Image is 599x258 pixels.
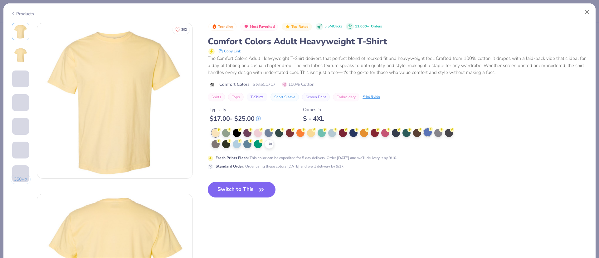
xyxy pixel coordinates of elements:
[247,93,267,101] button: T-Shirts
[218,25,233,28] span: Trending
[13,24,28,39] img: Front
[11,175,31,184] button: 350+
[267,142,272,146] span: + 38
[371,24,382,29] span: Orders
[282,23,312,31] button: Badge Button
[355,24,382,29] div: 11,000+
[270,93,299,101] button: Short Sleeve
[212,24,217,29] img: Trending sort
[13,48,28,63] img: Back
[228,93,244,101] button: Tops
[216,155,397,161] div: This color can be expedited for 5 day delivery. Order [DATE] and we’ll delivery it by 9/10.
[216,155,249,160] strong: Fresh Prints Flash :
[208,82,216,87] img: brand logo
[12,158,13,175] img: User generated content
[285,24,290,29] img: Top Rated sort
[181,28,187,31] span: 302
[250,25,275,28] span: Most Favorited
[12,87,13,104] img: User generated content
[12,135,13,152] img: User generated content
[240,23,278,31] button: Badge Button
[244,24,249,29] img: Most Favorited sort
[216,163,344,169] div: Order using these colors [DATE] and we’ll delivery by 9/17.
[217,47,243,55] button: copy to clipboard
[282,81,314,88] span: 100% Cotton
[303,115,324,123] div: S - 4XL
[11,11,34,17] div: Products
[208,93,225,101] button: Shirts
[37,23,192,178] img: Front
[173,25,190,34] button: Like
[12,111,13,128] img: User generated content
[208,182,275,197] button: Switch to This
[302,93,330,101] button: Screen Print
[291,25,309,28] span: Top Rated
[324,24,342,29] span: 5.5M Clicks
[210,106,261,113] div: Typically
[581,6,593,18] button: Close
[363,94,380,100] div: Print Guide
[303,106,324,113] div: Comes In
[219,81,250,88] span: Comfort Colors
[333,93,359,101] button: Embroidery
[12,182,13,199] img: User generated content
[216,164,244,169] strong: Standard Order :
[208,55,588,76] div: The Comfort Colors Adult Heavyweight T-Shirt delivers that perfect blend of relaxed fit and heavy...
[253,81,275,88] span: Style C1717
[208,36,588,47] div: Comfort Colors Adult Heavyweight T-Shirt
[210,115,261,123] div: $ 17.00 - $ 25.00
[208,23,236,31] button: Badge Button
